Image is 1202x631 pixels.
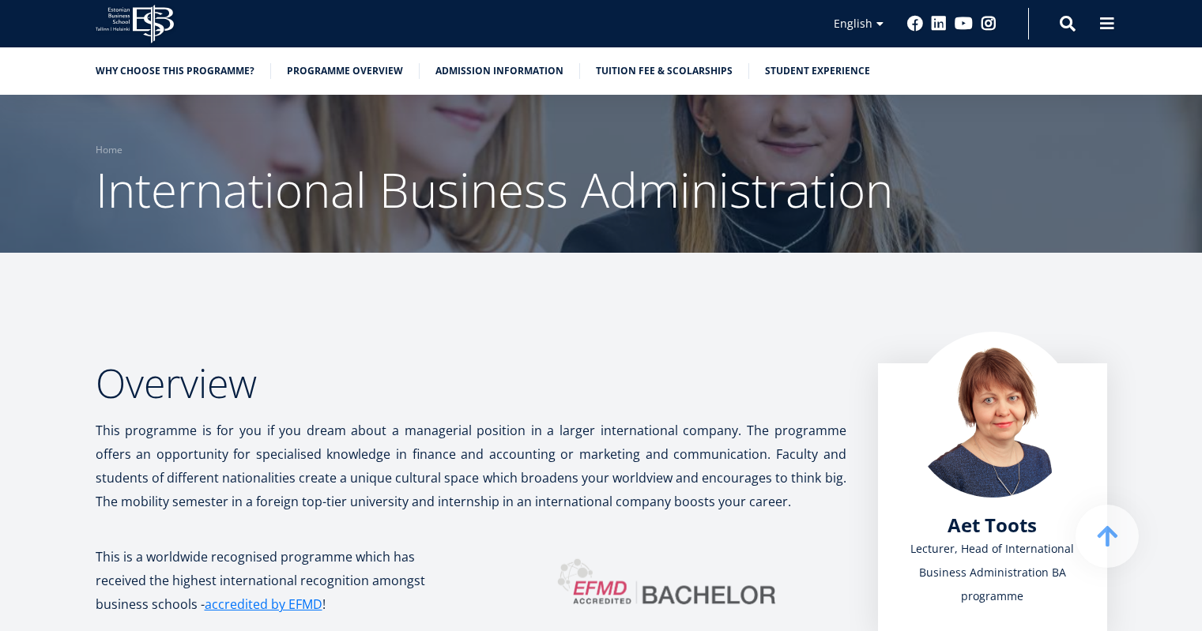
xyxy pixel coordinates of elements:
[931,16,947,32] a: Linkedin
[544,545,789,618] img: EFMD accredited
[907,16,923,32] a: Facebook
[96,419,846,513] p: This programme is for you if you dream about a managerial position in a larger international comp...
[96,363,846,403] h2: Overview
[910,332,1076,498] img: aet toots
[981,16,997,32] a: Instagram
[765,63,870,79] a: Student experience
[910,537,1076,608] div: Lecturer, Head of International Business Administration BA programme
[596,63,733,79] a: Tuition fee & Scolarships
[96,142,122,158] a: Home
[948,513,1037,537] a: Aet Toots
[955,16,973,32] a: Youtube
[948,512,1037,538] span: Aet Toots
[205,592,322,616] a: accredited by EFMD
[435,63,563,79] a: Admission information
[96,545,455,616] p: This is a worldwide recognised programme which has received the highest international recognition...
[96,157,893,222] span: International Business Administration
[287,63,403,79] a: Programme overview
[96,63,254,79] a: Why choose this programme?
